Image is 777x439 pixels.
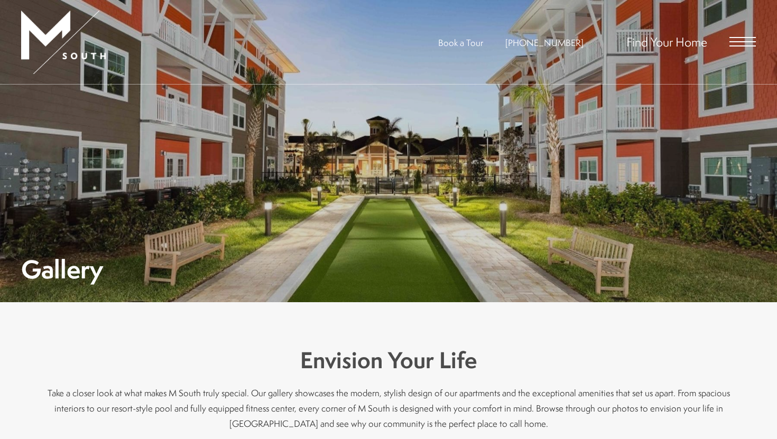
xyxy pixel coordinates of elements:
[45,385,732,431] p: Take a closer look at what makes M South truly special. Our gallery showcases the modern, stylish...
[505,36,584,49] a: Call Us at 813-570-8014
[21,11,106,74] img: MSouth
[505,36,584,49] span: [PHONE_NUMBER]
[21,257,103,281] h1: Gallery
[438,36,483,49] a: Book a Tour
[45,344,732,376] h3: Envision Your Life
[626,33,707,50] a: Find Your Home
[729,37,756,46] button: Open Menu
